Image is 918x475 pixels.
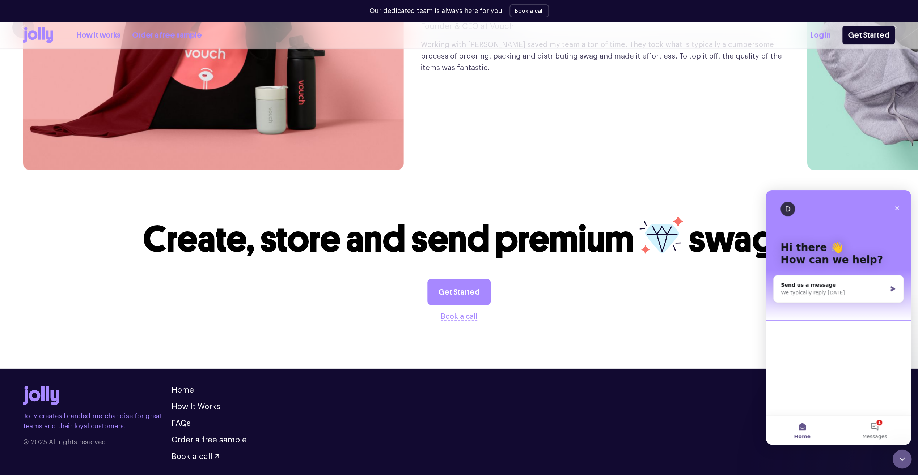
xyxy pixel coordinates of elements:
span: © 2025 All rights reserved [23,437,172,447]
span: Create, store and send premium [143,217,634,261]
p: Jolly creates branded merchandise for great teams and their loyal customers. [23,411,172,431]
a: FAQs [172,419,191,427]
button: Book a call [172,453,219,461]
a: Log In [811,29,831,41]
button: Book a call [441,311,477,322]
a: Order a free sample [132,29,202,41]
a: Home [172,386,194,394]
a: Order a free sample [172,436,247,444]
span: swag [689,217,775,261]
p: Our dedicated team is always here for you [369,6,502,16]
p: Working with [PERSON_NAME] saved my team a ton of time. They took what is typically a cumbersome ... [421,39,784,74]
a: How it works [76,29,120,41]
span: Book a call [172,453,212,461]
iframe: Intercom live chat [893,450,912,469]
button: Book a call [509,4,549,17]
iframe: Intercom live chat [766,190,911,445]
a: How It Works [172,403,220,411]
a: Get Started [842,26,895,44]
a: Get Started [427,279,491,305]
